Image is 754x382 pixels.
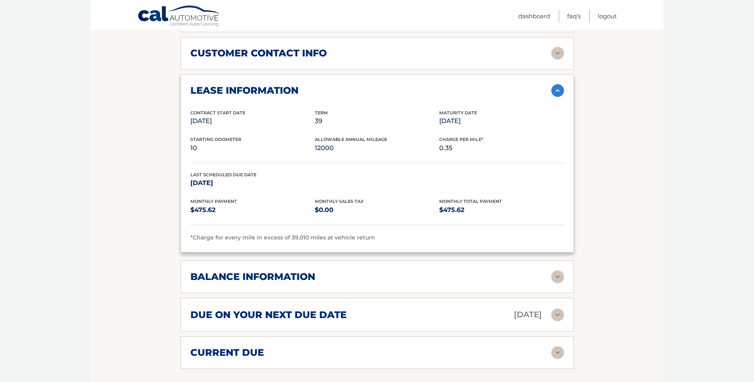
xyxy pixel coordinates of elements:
[315,137,387,142] span: Allowable Annual Mileage
[138,5,221,28] a: Cal Automotive
[439,110,477,116] span: Maturity Date
[551,270,564,283] img: accordion-rest.svg
[190,143,315,154] p: 10
[551,47,564,60] img: accordion-rest.svg
[315,205,439,216] p: $0.00
[190,309,347,321] h2: due on your next due date
[190,116,315,127] p: [DATE]
[190,137,241,142] span: Starting Odometer
[439,137,483,142] span: Charge Per Mile*
[190,205,315,216] p: $475.62
[551,346,564,359] img: accordion-rest.svg
[518,10,550,23] a: Dashboard
[190,347,264,359] h2: current due
[439,116,564,127] p: [DATE]
[315,110,328,116] span: Term
[190,271,315,283] h2: balance information
[315,116,439,127] p: 39
[315,143,439,154] p: 12000
[439,199,502,204] span: Monthly Total Payment
[190,199,237,204] span: Monthly Payment
[551,309,564,321] img: accordion-rest.svg
[439,143,564,154] p: 0.35
[190,234,375,241] span: *Charge for every mile in excess of 39,010 miles at vehicle return
[190,177,315,189] p: [DATE]
[551,84,564,97] img: accordion-active.svg
[190,110,245,116] span: Contract Start Date
[514,308,542,322] p: [DATE]
[567,10,581,23] a: FAQ's
[439,205,564,216] p: $475.62
[315,199,364,204] span: Monthly Sales Tax
[190,85,298,96] h2: lease information
[190,172,256,177] span: Last Scheduled Due Date
[190,47,327,59] h2: customer contact info
[598,10,617,23] a: Logout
